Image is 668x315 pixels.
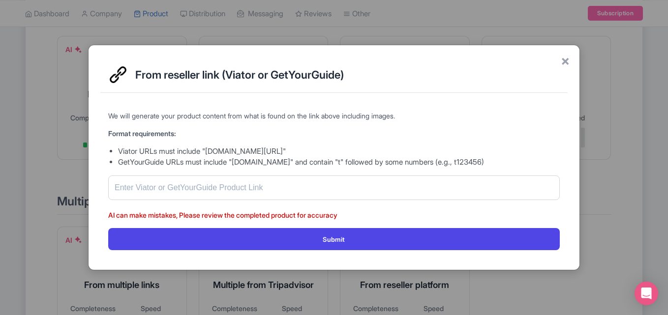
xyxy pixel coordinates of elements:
[108,129,176,138] strong: Format requirements:
[635,282,658,305] div: Open Intercom Messenger
[108,228,560,250] button: Submit
[118,157,560,168] li: GetYourGuide URLs must include "[DOMAIN_NAME]" and contain "t" followed by some numbers (e.g., t1...
[561,50,570,71] span: ×
[118,146,560,157] li: Viator URLs must include "[DOMAIN_NAME][URL]"
[135,69,560,81] h2: From reseller link (Viator or GetYourGuide)
[108,175,560,200] input: Enter Viator or GetYourGuide Product Link
[108,210,560,220] p: AI can make mistakes, Please review the completed product for accuracy
[108,111,560,121] p: We will generate your product content from what is found on the link above including images.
